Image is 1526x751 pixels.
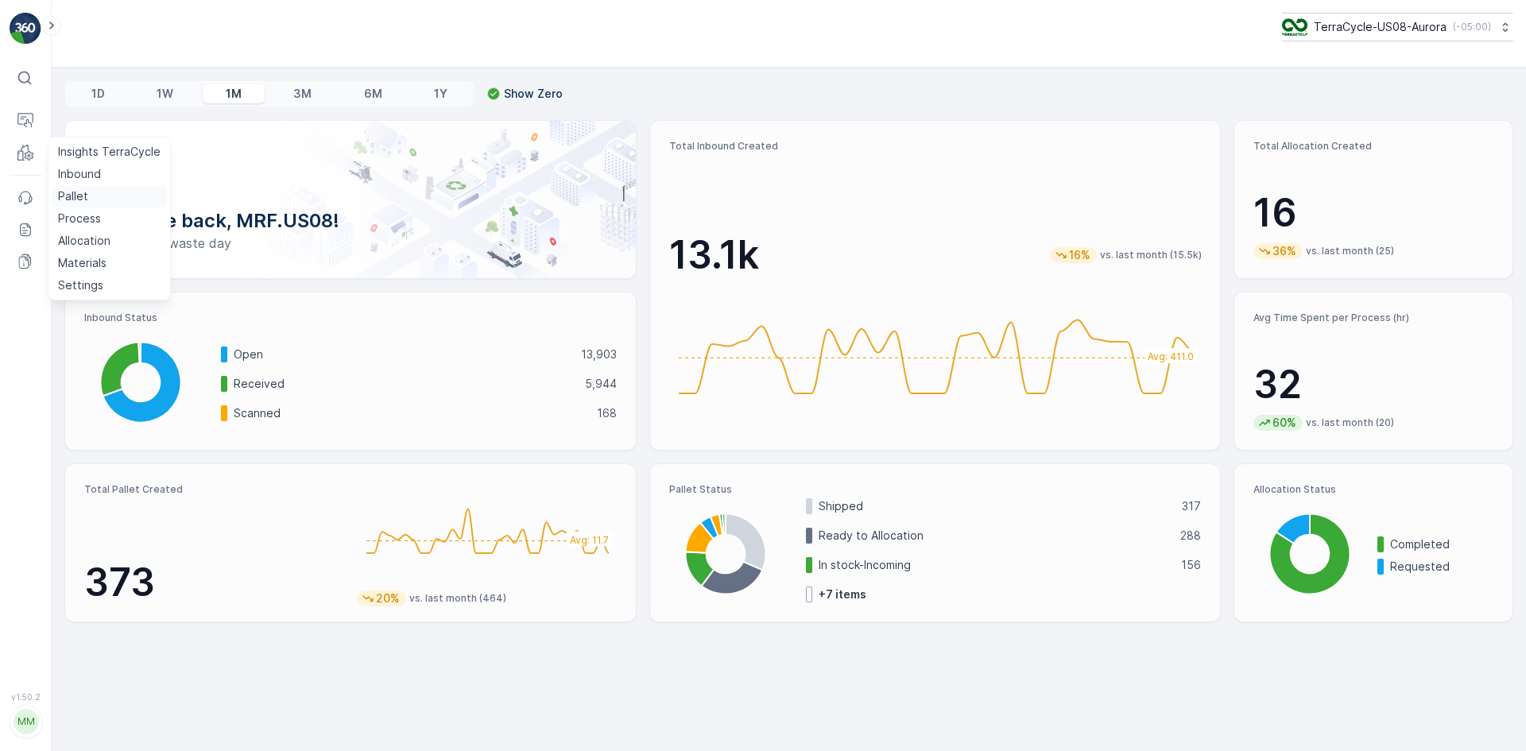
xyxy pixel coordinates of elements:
p: Inbound Status [84,312,617,324]
p: 3M [293,86,312,102]
p: 1Y [434,86,447,102]
p: 156 [1181,557,1201,573]
img: logo [10,13,41,45]
p: 13,903 [581,346,617,362]
p: Open [234,346,571,362]
p: 16% [1067,247,1092,263]
button: TerraCycle-US08-Aurora(-05:00) [1282,13,1513,41]
p: TerraCycle-US08-Aurora [1314,19,1447,35]
p: Show Zero [504,86,563,102]
p: In stock-Incoming [819,557,1172,573]
p: 36% [1271,243,1298,259]
p: Received [234,376,575,392]
p: Scanned [234,405,587,421]
div: MM [14,709,39,734]
p: 5,944 [585,376,617,392]
p: Have a zero-waste day [91,234,610,253]
p: 168 [597,405,617,421]
p: vs. last month (464) [409,592,506,605]
p: 6M [364,86,382,102]
p: + 7 items [819,586,866,602]
span: v 1.50.2 [10,692,41,702]
p: 373 [84,559,344,606]
p: 20% [374,590,401,606]
p: Completed [1390,536,1493,552]
p: 16 [1253,189,1493,237]
p: 1W [157,86,173,102]
p: ( -05:00 ) [1453,21,1491,33]
p: Requested [1390,559,1493,575]
p: Welcome back, MRF.US08! [91,208,610,234]
p: 288 [1180,528,1201,544]
p: Total Pallet Created [84,483,344,496]
p: 1D [91,86,105,102]
p: 60% [1271,415,1298,431]
p: Total Inbound Created [669,140,1202,153]
p: vs. last month (15.5k) [1100,249,1202,261]
p: Ready to Allocation [819,528,1171,544]
p: Avg Time Spent per Process (hr) [1253,312,1493,324]
img: image_ci7OI47.png [1282,18,1307,36]
p: vs. last month (20) [1306,416,1394,429]
p: Allocation Status [1253,483,1493,496]
p: Shipped [819,498,1172,514]
p: Pallet Status [669,483,1202,496]
p: 1M [226,86,242,102]
p: 32 [1253,361,1493,408]
p: 13.1k [669,231,759,279]
button: MM [10,705,41,738]
p: 317 [1182,498,1201,514]
p: Total Allocation Created [1253,140,1493,153]
p: vs. last month (25) [1306,245,1394,257]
